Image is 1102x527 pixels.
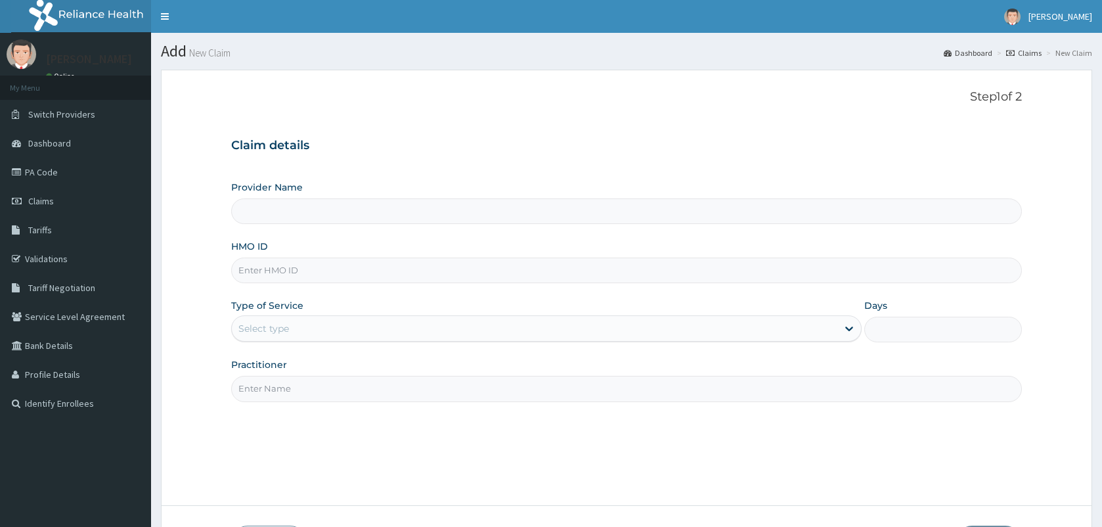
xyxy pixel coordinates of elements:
span: Tariffs [28,224,52,236]
label: Practitioner [231,358,287,371]
span: [PERSON_NAME] [1028,11,1092,22]
span: Switch Providers [28,108,95,120]
span: Claims [28,195,54,207]
li: New Claim [1043,47,1092,58]
a: Claims [1006,47,1042,58]
p: [PERSON_NAME] [46,53,132,65]
label: HMO ID [231,240,268,253]
span: Dashboard [28,137,71,149]
a: Dashboard [944,47,992,58]
div: Select type [238,322,289,335]
label: Type of Service [231,299,303,312]
img: User Image [7,39,36,69]
img: User Image [1004,9,1021,25]
small: New Claim [187,48,231,58]
a: Online [46,72,77,81]
input: Enter Name [231,376,1022,401]
label: Days [864,299,887,312]
h3: Claim details [231,139,1022,153]
h1: Add [161,43,1092,60]
input: Enter HMO ID [231,258,1022,283]
p: Step 1 of 2 [231,90,1022,104]
span: Tariff Negotiation [28,282,95,294]
label: Provider Name [231,181,303,194]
